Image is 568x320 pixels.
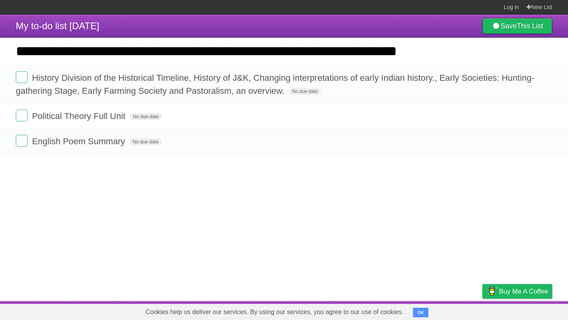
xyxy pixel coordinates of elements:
span: English Poem Summary [32,136,127,146]
label: Done [16,110,28,121]
a: Terms [445,303,463,318]
a: Developers [404,303,435,318]
span: My to-do list [DATE] [16,20,99,31]
a: Suggest a feature [503,303,552,318]
a: SaveThis List [482,18,552,34]
a: About [377,303,394,318]
span: No due date [130,113,162,120]
button: OK [413,308,428,317]
img: Buy me a coffee [486,285,497,298]
span: No due date [289,88,321,95]
a: Buy me a coffee [482,284,552,299]
span: Buy me a coffee [499,285,548,298]
a: Privacy [472,303,493,318]
span: History Division of the Historical Timeline, History of J&K, Changing interpretations of early In... [16,73,534,96]
label: Done [16,71,28,83]
label: Done [16,135,28,147]
span: Cookies help us deliver our services. By using our services, you agree to our use of cookies. [138,304,411,320]
span: Political Theory Full Unit [32,111,127,121]
b: This List [517,22,543,30]
span: No due date [129,138,161,145]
